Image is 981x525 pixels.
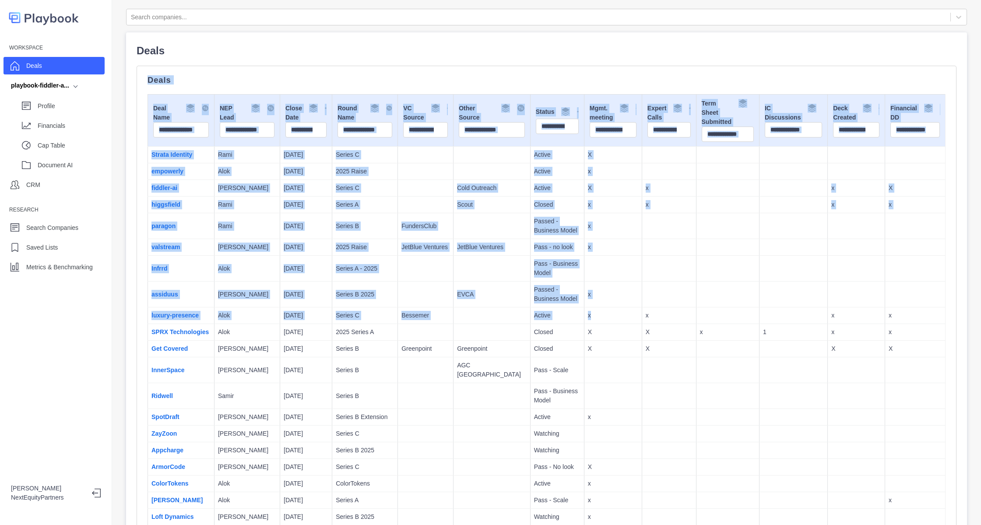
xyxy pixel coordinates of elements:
[457,361,527,379] p: AGC [GEOGRAPHIC_DATA]
[26,180,40,190] p: CRM
[151,291,178,298] a: assiduus
[336,344,394,353] p: Series B
[889,328,942,337] p: x
[534,512,580,521] p: Watching
[218,391,276,401] p: Samir
[284,311,328,320] p: [DATE]
[336,512,394,521] p: Series B 2025
[336,366,394,375] p: Series B
[218,429,276,438] p: [PERSON_NAME]
[26,223,78,233] p: Search Companies
[647,104,691,122] div: Expert Calls
[309,104,318,113] img: Group By
[831,328,881,337] p: x
[284,496,328,505] p: [DATE]
[336,290,394,299] p: Series B 2025
[336,200,394,209] p: Series A
[765,104,822,122] div: IC Discussions
[218,222,276,231] p: Rami
[218,150,276,159] p: Rami
[151,513,193,520] a: Loft Dynamics
[588,222,638,231] p: x
[284,264,328,273] p: [DATE]
[151,201,180,208] a: higgsfield
[336,183,394,193] p: Series C
[284,462,328,472] p: [DATE]
[534,479,580,488] p: Active
[151,168,183,175] a: empowerly
[763,328,824,337] p: 1
[588,344,638,353] p: X
[26,61,42,70] p: Deals
[218,479,276,488] p: Alok
[401,311,450,320] p: Bessemer
[534,200,580,209] p: Closed
[588,328,638,337] p: X
[534,366,580,375] p: Pass - Scale
[336,150,394,159] p: Series C
[401,222,450,231] p: FundersClub
[403,104,448,122] div: VC Source
[534,344,580,353] p: Closed
[151,366,184,373] a: InnerSpace
[284,150,328,159] p: [DATE]
[457,183,527,193] p: Cold Outreach
[38,102,105,111] p: Profile
[831,200,881,209] p: x
[833,104,879,122] div: Deck Created
[151,430,177,437] a: ZayZoon
[218,243,276,252] p: [PERSON_NAME]
[534,183,580,193] p: Active
[284,429,328,438] p: [DATE]
[336,243,394,252] p: 2025 Raise
[689,104,690,113] img: Sort
[808,104,816,113] img: Group By
[646,344,693,353] p: X
[831,311,881,320] p: x
[218,311,276,320] p: Alok
[590,104,636,122] div: Mgmt. meeting
[151,222,176,229] a: paragon
[336,429,394,438] p: Series C
[924,104,933,113] img: Group By
[534,150,580,159] p: Active
[218,167,276,176] p: Alok
[588,311,638,320] p: x
[534,311,580,320] p: Active
[370,104,379,113] img: Group By
[267,104,274,113] img: Sort
[534,328,580,337] p: Closed
[459,104,525,122] div: Other Source
[218,290,276,299] p: [PERSON_NAME]
[588,496,638,505] p: x
[137,43,956,59] p: Deals
[151,184,177,191] a: fiddler-ai
[284,328,328,337] p: [DATE]
[151,151,192,158] a: Strata Identity
[336,446,394,455] p: Series B 2025
[284,512,328,521] p: [DATE]
[284,183,328,193] p: [DATE]
[285,104,327,122] div: Close Date
[889,344,942,353] p: X
[218,512,276,521] p: [PERSON_NAME]
[284,412,328,422] p: [DATE]
[534,496,580,505] p: Pass - Scale
[588,290,638,299] p: x
[879,104,879,113] img: Sort
[218,366,276,375] p: [PERSON_NAME]
[588,243,638,252] p: x
[401,243,450,252] p: JetBlue Ventures
[534,259,580,278] p: Pass - Business Model
[534,446,580,455] p: Watching
[218,200,276,209] p: Rami
[336,391,394,401] p: Series B
[153,104,209,122] div: Deal Name
[218,183,276,193] p: [PERSON_NAME]
[284,366,328,375] p: [DATE]
[534,429,580,438] p: Watching
[646,183,693,193] p: x
[889,311,942,320] p: x
[338,104,392,122] div: Round Name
